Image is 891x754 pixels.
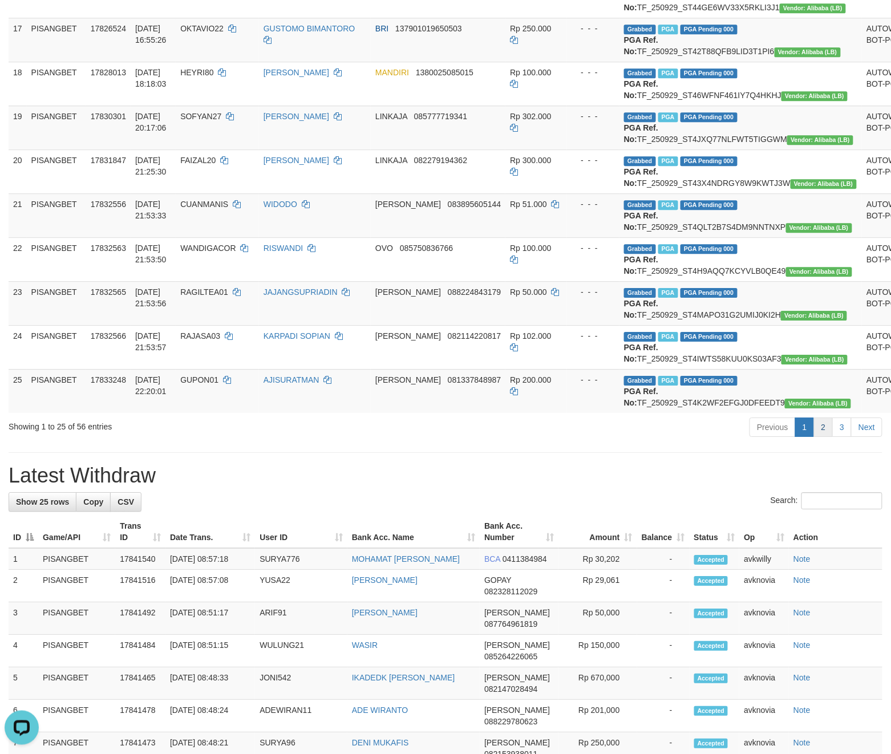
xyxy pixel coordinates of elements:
[448,200,501,209] span: Copy 083895605144 to clipboard
[793,673,811,682] a: Note
[637,602,690,635] td: -
[681,25,738,34] span: PGA Pending
[619,62,862,106] td: TF_250929_ST46WFNF461IY7Q4HKHJ
[91,200,126,209] span: 17832556
[448,375,501,384] span: Copy 081337848987 to clipboard
[484,641,550,650] span: [PERSON_NAME]
[510,24,551,33] span: Rp 250.000
[484,673,550,682] span: [PERSON_NAME]
[255,667,347,700] td: JONI542
[624,167,658,188] b: PGA Ref. No:
[264,244,303,253] a: RISWANDI
[750,417,795,437] a: Previous
[572,286,615,298] div: - - -
[180,244,236,253] span: WANDIGACOR
[781,91,848,101] span: Vendor URL: https://dashboard.q2checkout.com/secure
[658,200,678,210] span: Marked by avknovia
[480,516,558,548] th: Bank Acc. Number: activate to sort column ascending
[27,18,86,62] td: PISANGBET
[624,288,656,298] span: Grabbed
[624,332,656,342] span: Grabbed
[694,609,728,618] span: Accepted
[375,200,441,209] span: [PERSON_NAME]
[572,374,615,386] div: - - -
[27,193,86,237] td: PISANGBET
[255,700,347,732] td: ADEWIRAN11
[27,106,86,149] td: PISANGBET
[38,548,115,570] td: PISANGBET
[115,700,165,732] td: 17841478
[624,376,656,386] span: Grabbed
[637,667,690,700] td: -
[694,739,728,748] span: Accepted
[624,35,658,56] b: PGA Ref. No:
[624,68,656,78] span: Grabbed
[637,700,690,732] td: -
[558,570,637,602] td: Rp 29,061
[180,156,216,165] span: FAIZAL20
[375,112,407,121] span: LINKAJA
[572,155,615,166] div: - - -
[624,244,656,254] span: Grabbed
[558,700,637,732] td: Rp 201,000
[264,331,330,340] a: KARPADI SOPIAN
[658,112,678,122] span: Marked by avkjunita
[658,25,678,34] span: Marked by avksona
[375,24,388,33] span: BRI
[264,200,297,209] a: WIDODO
[786,267,852,277] span: Vendor URL: https://dashboard.q2checkout.com/secure
[395,24,462,33] span: Copy 137901019650503 to clipboard
[558,516,637,548] th: Amount: activate to sort column ascending
[165,635,255,667] td: [DATE] 08:51:15
[694,674,728,683] span: Accepted
[135,375,167,396] span: [DATE] 22:20:01
[658,288,678,298] span: Marked by avknovia
[180,24,224,33] span: OKTAVIO22
[484,684,537,694] span: Copy 082147028494 to clipboard
[9,106,27,149] td: 19
[619,281,862,325] td: TF_250929_ST4MAPO31G2UMIJ0KI2H
[781,355,848,364] span: Vendor URL: https://dashboard.q2checkout.com/secure
[694,641,728,651] span: Accepted
[624,299,658,319] b: PGA Ref. No:
[135,287,167,308] span: [DATE] 21:53:56
[694,706,728,716] span: Accepted
[352,554,460,564] a: MOHAMAT [PERSON_NAME]
[795,417,815,437] a: 1
[110,492,141,512] a: CSV
[180,200,228,209] span: CUANMANIS
[814,417,833,437] a: 2
[572,198,615,210] div: - - -
[115,602,165,635] td: 17841492
[572,23,615,34] div: - - -
[91,156,126,165] span: 17831847
[76,492,111,512] a: Copy
[400,244,453,253] span: Copy 085750836766 to clipboard
[801,492,882,509] input: Search:
[739,667,789,700] td: avknovia
[264,112,329,121] a: [PERSON_NAME]
[681,332,738,342] span: PGA Pending
[658,68,678,78] span: Marked by avksona
[91,287,126,297] span: 17832565
[572,67,615,78] div: - - -
[780,3,846,13] span: Vendor URL: https://dashboard.q2checkout.com/secure
[619,325,862,369] td: TF_250929_ST4IWTS58KUU0KS03AF3
[739,700,789,732] td: avknovia
[484,575,511,585] span: GOPAY
[165,602,255,635] td: [DATE] 08:51:17
[91,112,126,121] span: 17830301
[115,667,165,700] td: 17841465
[115,548,165,570] td: 17841540
[27,369,86,413] td: PISANGBET
[448,331,501,340] span: Copy 082114220817 to clipboard
[264,24,355,33] a: GUSTOMO BIMANTORO
[510,200,547,209] span: Rp 51.000
[118,497,134,506] span: CSV
[786,223,852,233] span: Vendor URL: https://dashboard.q2checkout.com/secure
[690,516,740,548] th: Status: activate to sort column ascending
[135,244,167,264] span: [DATE] 21:53:50
[38,602,115,635] td: PISANGBET
[484,554,500,564] span: BCA
[180,112,221,121] span: SOFYAN27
